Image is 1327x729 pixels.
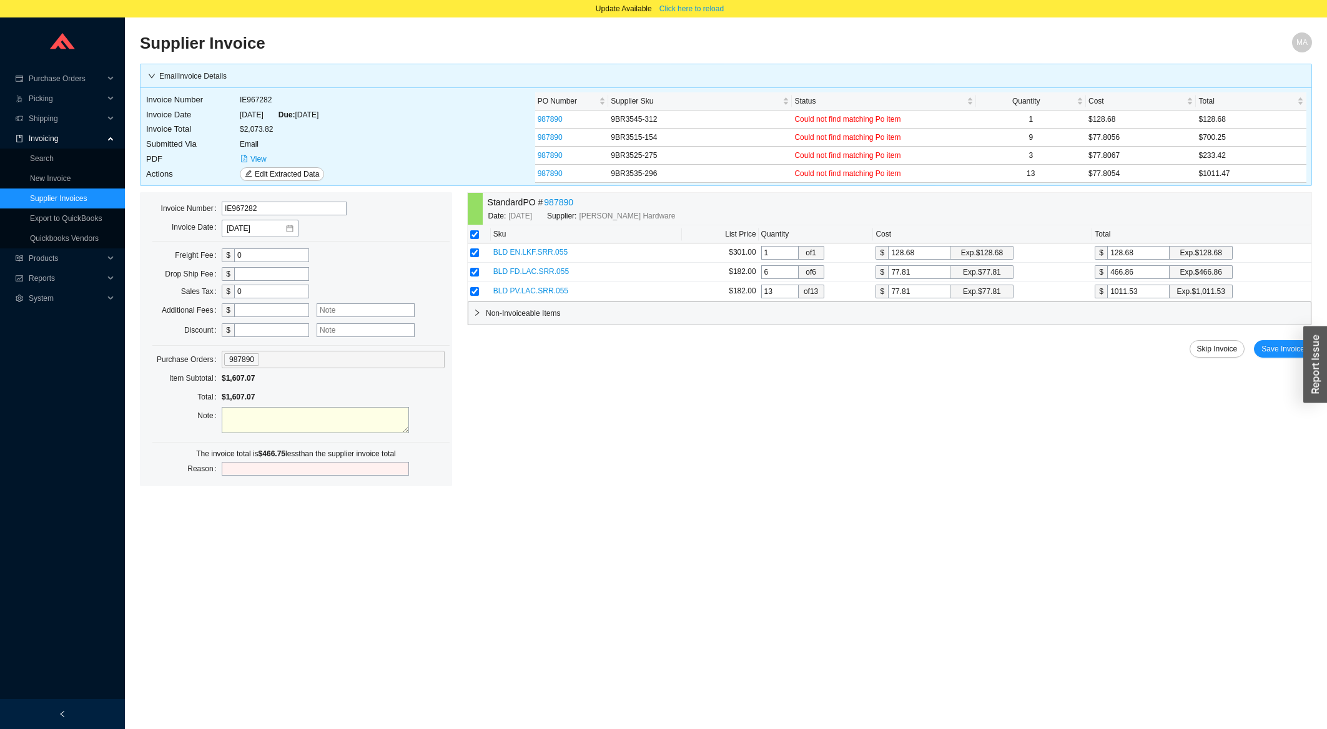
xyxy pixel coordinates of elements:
[1196,92,1306,110] th: Total sortable
[976,129,1086,147] td: 9
[1180,247,1221,259] div: Exp. $128.68
[876,265,888,279] div: $
[799,285,824,298] span: of 13
[222,303,234,317] div: $
[493,248,568,257] span: BLD EN.LKF.SRR.055
[224,353,259,366] span: 987890
[317,303,415,317] input: Note
[759,225,874,243] th: Quantity
[165,265,222,283] label: Drop Ship Fee
[1196,129,1306,147] td: $700.25
[29,89,104,109] span: Picking
[146,92,239,107] td: Invoice Number
[876,285,888,298] div: $
[1197,343,1238,355] span: Skip Invoice
[684,265,756,278] div: $182.00
[187,460,222,477] label: Reason
[538,133,563,142] a: 987890
[29,109,104,129] span: Shipping
[148,70,1304,82] div: Email Invoice Details
[1261,343,1305,355] span: Save Invoice
[535,92,609,110] th: PO Number sortable
[1180,266,1221,278] div: Exp. $466.86
[799,247,824,259] span: of 1
[976,110,1086,129] td: 1
[799,266,824,278] span: of 6
[659,2,724,15] span: Click here to reload
[468,302,1311,325] div: Non-Invoiceable Items
[1086,110,1196,129] td: $128.68
[976,92,1086,110] th: Quantity sortable
[222,374,255,383] span: $1,607.07
[611,95,780,107] span: Supplier Sku
[1086,147,1196,165] td: $77.8067
[1254,340,1312,358] button: Save Invoice
[59,710,66,718] span: left
[197,388,222,406] label: Total
[538,169,563,178] a: 987890
[682,225,759,243] th: List Price
[491,225,682,243] th: Sku
[508,210,532,222] span: [DATE]
[493,286,568,295] span: BLD PV.LAC.SRR.055
[538,95,597,107] span: PO Number
[608,165,792,183] td: 9BR3535-296
[1088,95,1184,107] span: Cost
[146,107,239,122] td: Invoice Date
[794,95,964,107] span: Status
[239,122,325,137] td: $2,073.82
[146,152,239,167] td: PDF
[488,210,679,222] div: Date: Supplier:
[1086,129,1196,147] td: $77.8056
[279,110,295,119] span: Due:
[29,268,104,288] span: Reports
[1198,95,1295,107] span: Total
[172,218,222,236] label: Invoice Date
[792,92,975,110] th: Status sortable
[15,255,24,262] span: read
[486,307,1306,320] span: Non-Invoiceable Items
[873,225,1092,243] th: Cost
[684,285,756,297] div: $182.00
[29,69,104,89] span: Purchase Orders
[181,283,222,300] label: Sales Tax
[493,267,569,276] span: BLD FD.LAC.SRR.055
[146,167,239,182] td: Actions
[15,75,24,82] span: credit-card
[222,323,234,337] div: $
[30,214,102,223] a: Export to QuickBooks
[608,110,792,129] td: 9BR3545-312
[794,167,973,180] div: Could not find matching Po item
[146,137,239,152] td: Submitted Via
[239,137,325,152] td: Email
[255,168,319,180] span: Edit Extracted Data
[317,323,415,337] input: Note
[579,210,675,222] span: [PERSON_NAME] Hardware
[976,147,1086,165] td: 3
[148,72,155,80] span: down
[240,152,267,166] button: file-pdfView
[30,154,54,163] a: Search
[240,155,248,164] span: file-pdf
[608,129,792,147] td: 9BR3515-154
[1095,246,1107,260] div: $
[222,393,255,401] span: $1,607.07
[30,194,87,203] a: Supplier Invoices
[227,222,285,235] input: 09/19/2025
[161,200,222,217] label: Invoice Number
[222,248,234,262] div: $
[963,285,1001,298] div: Exp. $77.81
[239,107,325,122] td: [DATE] [DATE]
[1086,92,1196,110] th: Cost sortable
[1190,340,1245,358] button: Skip Invoice
[1196,110,1306,129] td: $128.68
[979,95,1074,107] span: Quantity
[1086,165,1196,183] td: $77.8054
[1196,147,1306,165] td: $233.42
[544,195,573,210] a: 987890
[684,246,756,258] div: $301.00
[15,295,24,302] span: setting
[1196,165,1306,183] td: $1011.47
[15,135,24,142] span: book
[259,449,285,458] span: $466.75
